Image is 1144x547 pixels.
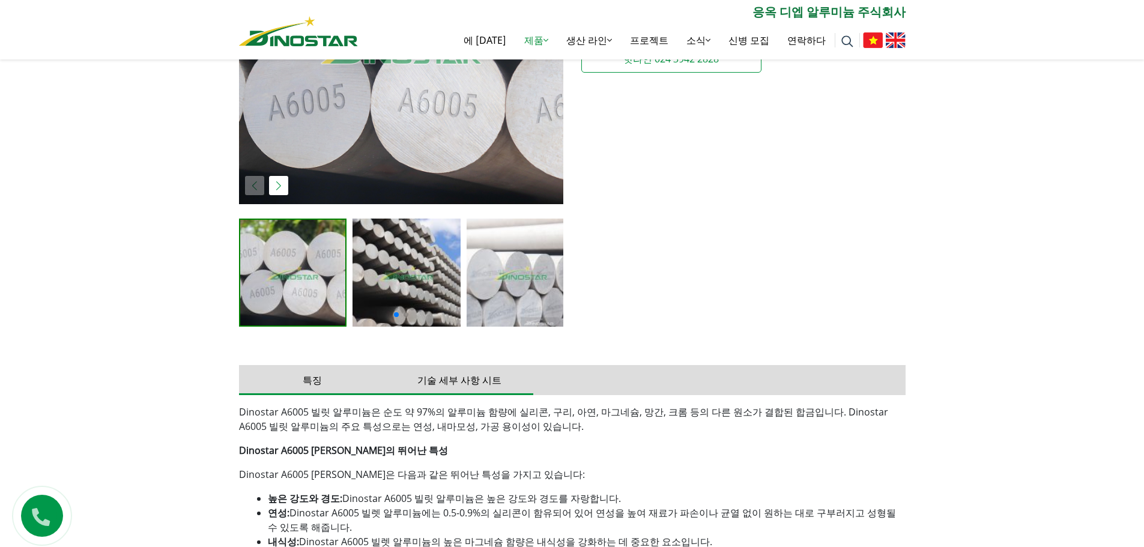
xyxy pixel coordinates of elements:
img: 찾다 [841,35,853,47]
font: 높은 강도와 ​​경도: [268,492,342,505]
img: doi-logo-Dinostar-150x150.jpg [467,219,575,327]
a: 연락하다 [778,21,835,59]
img: 티엔 비엣 [863,32,883,48]
font: Dinostar A6005 빌렛 알루미늄에는 0.5-0.9%의 실리콘이 함유되어 있어 연성을 높여 재료가 파손이나 균열 없이 원하는 대로 구부러지고 성형될 수 있도록 해줍니다. [268,506,896,534]
font: Dinostar A6005 빌릿 알루미늄은 높은 강도와 ​​경도를 자랑합니다. [342,492,621,505]
img: 놈 디노스타 [239,16,358,46]
a: 생산 라인 [557,21,621,59]
font: 소식 [686,34,706,47]
a: 제품 [515,21,557,59]
font: 특징 [303,373,322,387]
font: 프로젝트 [630,34,668,47]
font: Dinostar A6005 [PERSON_NAME]의 뛰어난 특성 [239,444,448,457]
font: 기술 세부 사항 시트 [417,373,501,387]
font: 연락하다 [787,34,826,47]
div: 다음 슬라이드 [269,176,288,195]
font: 에 [DATE] [464,34,506,47]
font: Dinostar A6005 빌릿 알루미늄은 순도 약 97%의 알루미늄 함량에 실리콘, 구리, 아연, 마그네슘, 망간, 크롬 등의 다른 원소가 결합된 합금입니다. Dinosta... [239,405,888,433]
font: 제품 [524,34,543,47]
font: Dinostar A6005 [PERSON_NAME]은 다음과 같은 뛰어난 특성을 가지고 있습니다: [239,468,585,481]
img: xoa-dau-xanh-1-150x150.jpg [353,219,461,327]
font: 생산 라인 [566,34,607,47]
font: 신병 모집 [728,34,769,47]
a: 프로젝트 [621,21,677,59]
a: 소식 [677,21,719,59]
font: 연성: [268,506,289,519]
font: 응옥 디엡 알루미늄 주식회사 [752,4,906,20]
img: xoa-vet-ban-150x150.jpg [240,220,346,325]
img: 영어 [886,32,906,48]
a: 신병 모집 [719,21,778,59]
a: 에 [DATE] [455,21,515,59]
